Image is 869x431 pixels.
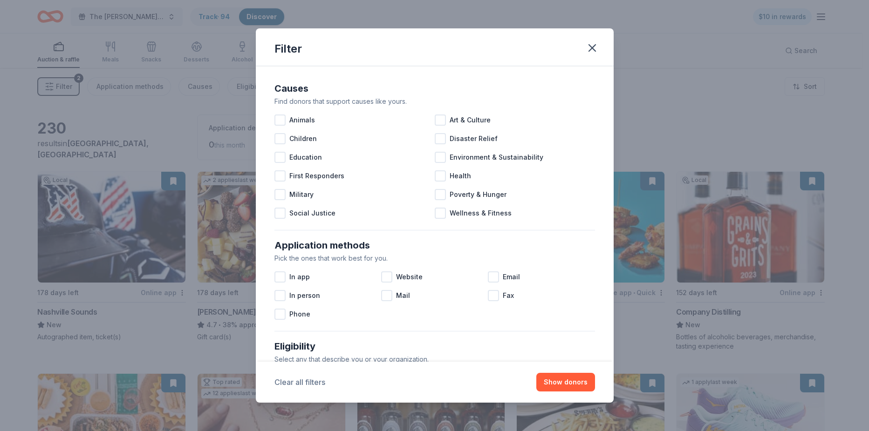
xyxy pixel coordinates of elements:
[450,170,471,182] span: Health
[396,271,423,283] span: Website
[274,238,595,253] div: Application methods
[274,96,595,107] div: Find donors that support causes like yours.
[289,133,317,144] span: Children
[289,152,322,163] span: Education
[274,339,595,354] div: Eligibility
[289,114,315,126] span: Animals
[289,271,310,283] span: In app
[274,354,595,365] div: Select any that describe you or your organization.
[289,290,320,301] span: In person
[503,271,520,283] span: Email
[274,41,302,56] div: Filter
[289,170,344,182] span: First Responders
[289,208,335,219] span: Social Justice
[289,309,310,320] span: Phone
[450,208,512,219] span: Wellness & Fitness
[450,152,543,163] span: Environment & Sustainability
[274,253,595,264] div: Pick the ones that work best for you.
[450,189,506,200] span: Poverty & Hunger
[450,133,498,144] span: Disaster Relief
[536,373,595,391] button: Show donors
[289,189,314,200] span: Military
[274,377,325,388] button: Clear all filters
[396,290,410,301] span: Mail
[274,81,595,96] div: Causes
[450,114,491,126] span: Art & Culture
[503,290,514,301] span: Fax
